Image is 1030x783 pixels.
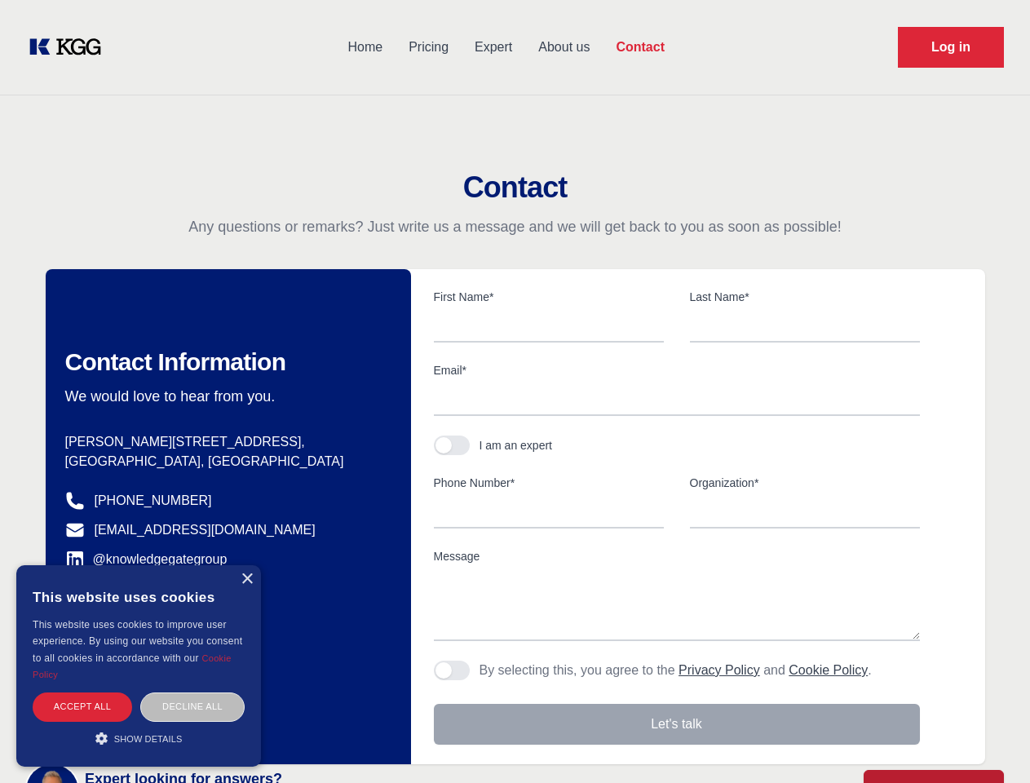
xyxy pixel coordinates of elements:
div: Accept all [33,692,132,721]
h2: Contact Information [65,347,385,377]
label: Message [434,548,920,564]
a: Cookie Policy [789,663,868,677]
label: First Name* [434,289,664,305]
div: This website uses cookies [33,577,245,617]
h2: Contact [20,171,1010,204]
a: Pricing [396,26,462,69]
a: Cookie Policy [33,653,232,679]
label: Phone Number* [434,475,664,491]
span: This website uses cookies to improve user experience. By using our website you consent to all coo... [33,619,242,664]
p: [PERSON_NAME][STREET_ADDRESS], [65,432,385,452]
a: Request Demo [898,27,1004,68]
div: Close [241,573,253,586]
a: Contact [603,26,678,69]
p: We would love to hear from you. [65,387,385,406]
div: I am an expert [480,437,553,453]
label: Email* [434,362,920,378]
a: Privacy Policy [679,663,760,677]
span: Show details [114,734,183,744]
a: KOL Knowledge Platform: Talk to Key External Experts (KEE) [26,34,114,60]
a: @knowledgegategroup [65,550,228,569]
a: [PHONE_NUMBER] [95,491,212,511]
label: Last Name* [690,289,920,305]
div: Show details [33,730,245,746]
div: Decline all [140,692,245,721]
a: About us [525,26,603,69]
a: [EMAIL_ADDRESS][DOMAIN_NAME] [95,520,316,540]
p: [GEOGRAPHIC_DATA], [GEOGRAPHIC_DATA] [65,452,385,471]
p: By selecting this, you agree to the and . [480,661,872,680]
a: Home [334,26,396,69]
label: Organization* [690,475,920,491]
iframe: Chat Widget [948,705,1030,783]
button: Let's talk [434,704,920,745]
a: Expert [462,26,525,69]
p: Any questions or remarks? Just write us a message and we will get back to you as soon as possible! [20,217,1010,237]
